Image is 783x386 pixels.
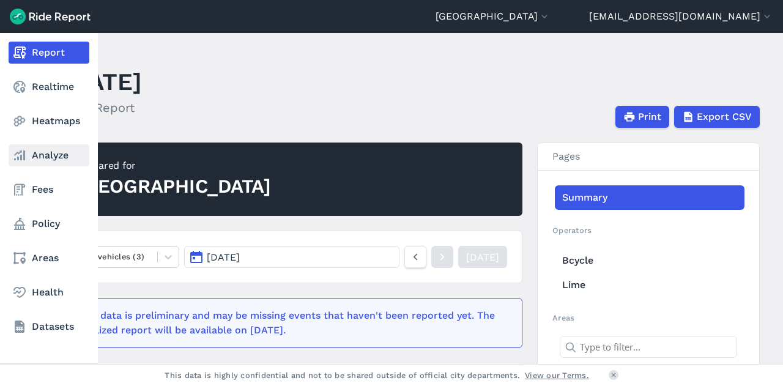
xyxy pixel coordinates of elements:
h2: Areas [552,312,744,324]
a: Summary [555,185,744,210]
a: Health [9,281,89,303]
button: [DATE] [184,246,399,268]
button: Print [615,106,669,128]
div: This data is preliminary and may be missing events that haven't been reported yet. The finalized ... [78,308,500,338]
h2: Daily Report [62,98,142,117]
img: Ride Report [10,9,91,24]
div: Prepared for [77,158,271,173]
a: [DATE] [458,246,507,268]
input: Type to filter... [560,336,737,358]
a: Policy [9,213,89,235]
a: Analyze [9,144,89,166]
button: [GEOGRAPHIC_DATA] [436,9,551,24]
h2: Operators [552,225,744,236]
a: Lime [555,273,744,297]
button: Export CSV [674,106,760,128]
span: Export CSV [697,109,752,124]
div: [GEOGRAPHIC_DATA] [77,173,271,200]
a: Heatmaps [9,110,89,132]
h1: [DATE] [62,65,142,98]
a: View our Terms. [525,369,589,381]
span: [DATE] [207,251,240,263]
a: Bcycle [555,248,744,273]
a: Realtime [9,76,89,98]
span: Print [638,109,661,124]
button: [EMAIL_ADDRESS][DOMAIN_NAME] [589,9,773,24]
h3: Pages [538,143,759,171]
a: Areas [9,247,89,269]
a: Fees [9,179,89,201]
a: Datasets [9,316,89,338]
a: Report [9,42,89,64]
